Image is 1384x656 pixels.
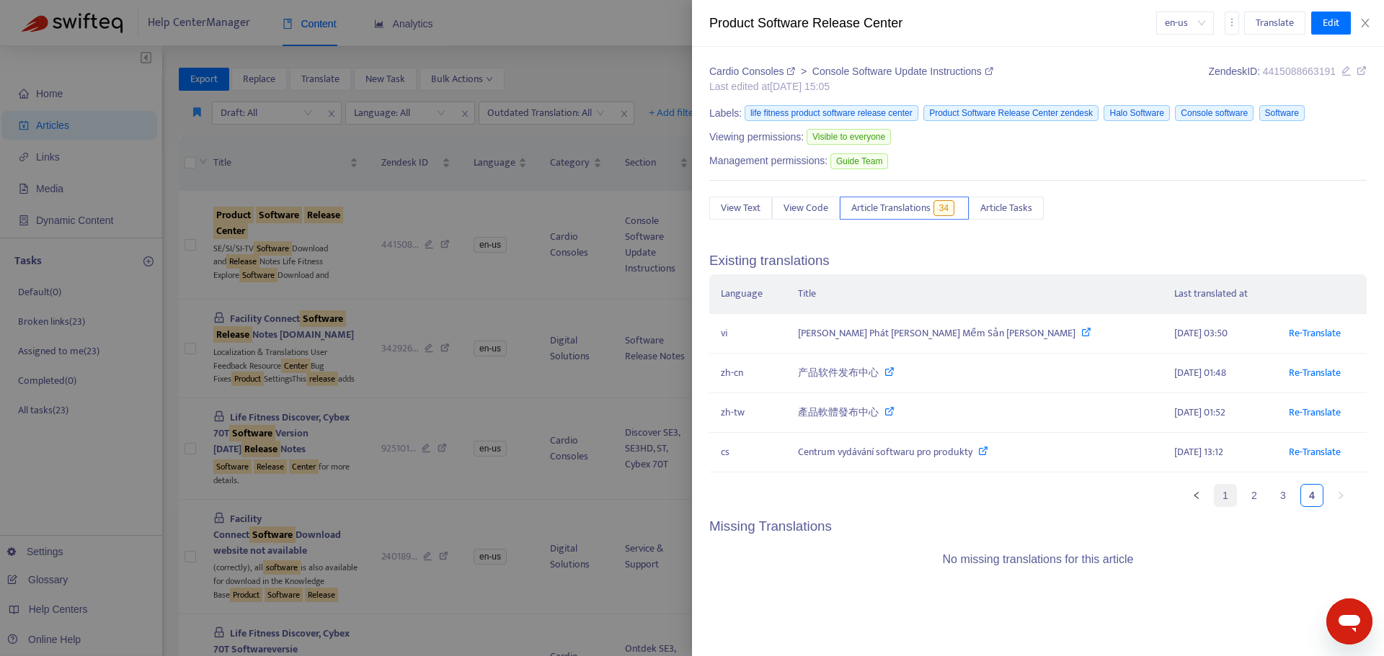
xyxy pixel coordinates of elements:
div: Product Software Release Center [709,14,1156,33]
span: Edit [1323,15,1339,31]
a: Re-Translate [1289,325,1341,341]
a: 3 [1272,485,1294,506]
div: Last edited at [DATE] 15:05 [709,79,993,94]
td: zh-tw [709,393,786,433]
button: View Code [772,197,840,220]
a: Console Software Update Instructions [812,66,993,77]
li: Next Page [1329,484,1352,507]
a: 4 [1301,485,1323,506]
span: Visible to everyone [807,129,891,145]
td: vi [709,314,786,354]
span: Guide Team [830,153,888,169]
span: left [1192,491,1201,500]
button: Article Translations34 [840,197,969,220]
div: 产品软件发布中心 [798,365,1151,381]
div: Zendesk ID: [1208,64,1367,94]
button: Translate [1244,12,1305,35]
span: Article Translations [851,200,931,216]
button: View Text [709,197,772,220]
td: [DATE] 01:52 [1163,393,1277,433]
iframe: Button to launch messaging window [1326,598,1372,644]
li: Previous Page [1185,484,1208,507]
span: Article Tasks [980,200,1032,216]
div: Centrum vydávání softwaru pro produkty [798,444,1151,460]
div: No missing translations for this article [943,551,1134,568]
span: en-us [1165,12,1205,34]
span: Product Software Release Center zendesk [923,105,1099,121]
th: Language [709,274,786,314]
span: 4415088663191 [1263,66,1336,77]
h5: Missing Translations [709,518,1367,535]
button: Edit [1311,12,1351,35]
span: Halo Software [1104,105,1169,121]
th: Title [786,274,1163,314]
div: > [709,64,993,79]
li: 4 [1300,484,1323,507]
span: Labels: [709,106,742,121]
td: [DATE] 01:48 [1163,354,1277,393]
a: Re-Translate [1289,404,1341,421]
span: View Code [784,200,828,216]
span: 34 [933,200,954,216]
span: life fitness product software release center [745,105,918,121]
span: Viewing permissions: [709,130,804,145]
span: Console software [1175,105,1254,121]
span: more [1227,17,1237,27]
span: close [1359,17,1371,29]
button: right [1329,484,1352,507]
span: Software [1259,105,1305,121]
span: Translate [1256,15,1294,31]
th: Last translated at [1163,274,1277,314]
td: zh-cn [709,354,786,393]
span: right [1336,491,1345,500]
span: Management permissions: [709,153,828,169]
a: 1 [1215,485,1236,506]
h5: Existing translations [709,253,1367,269]
li: 1 [1214,484,1237,507]
a: 2 [1243,485,1265,506]
button: left [1185,484,1208,507]
a: Cardio Consoles [709,66,798,77]
button: more [1225,12,1239,35]
button: Close [1355,17,1375,30]
td: [DATE] 13:12 [1163,433,1277,472]
td: [DATE] 03:50 [1163,314,1277,354]
td: cs [709,433,786,472]
div: 產品軟體發布中心 [798,405,1151,421]
li: 2 [1243,484,1266,507]
div: [PERSON_NAME] Phát [PERSON_NAME] Mềm Sản [PERSON_NAME] [798,325,1151,341]
button: Article Tasks [969,197,1044,220]
span: View Text [721,200,760,216]
li: 3 [1272,484,1295,507]
a: Re-Translate [1289,364,1341,381]
a: Re-Translate [1289,444,1341,460]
